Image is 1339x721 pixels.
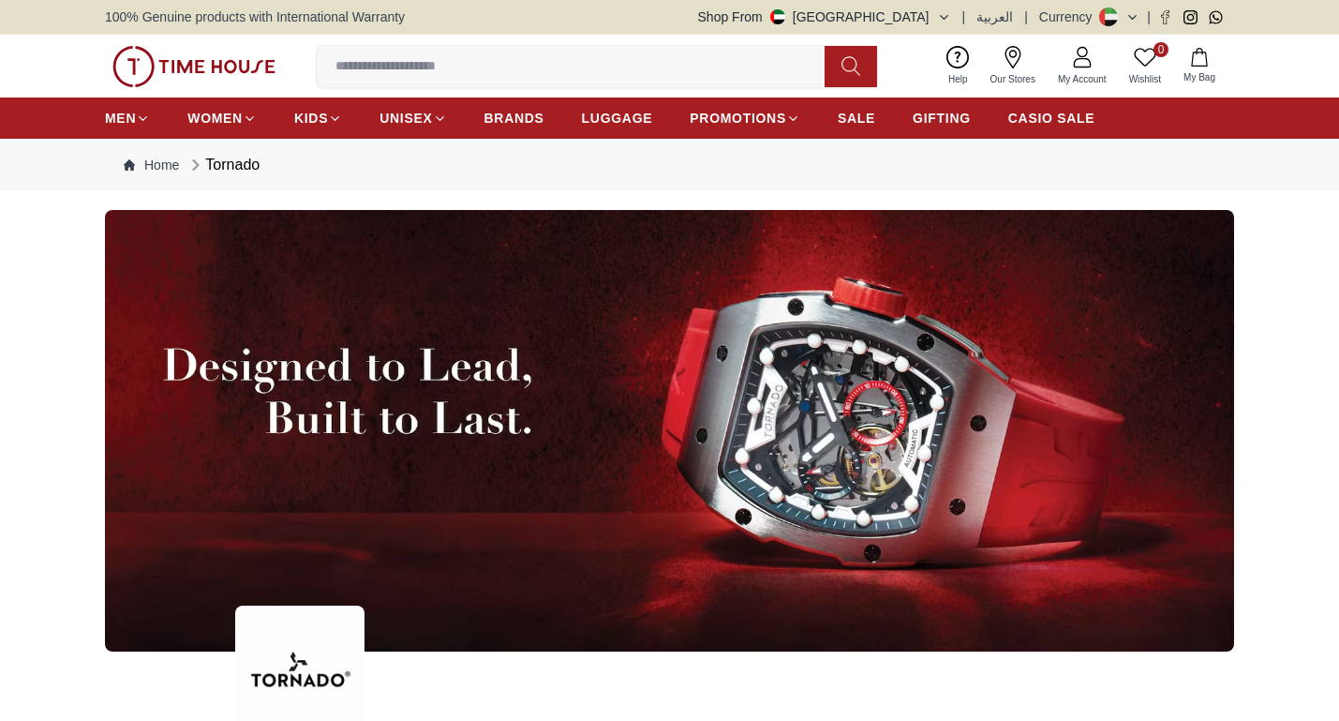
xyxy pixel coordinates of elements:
[1024,8,1028,26] span: |
[690,109,786,128] span: PROMOTIONS
[379,109,432,128] span: UNISEX
[187,109,243,128] span: WOMEN
[1147,8,1151,26] span: |
[294,101,342,135] a: KIDS
[379,101,446,135] a: UNISEX
[484,101,544,135] a: BRANDS
[105,210,1234,652] img: ...
[112,46,275,87] img: ...
[105,8,405,26] span: 100% Genuine products with International Warranty
[1172,44,1227,88] button: My Bag
[582,101,653,135] a: LUGGAGE
[770,9,785,24] img: United Arab Emirates
[1118,42,1172,90] a: 0Wishlist
[976,8,1013,26] button: العربية
[105,139,1234,191] nav: Breadcrumb
[124,156,179,174] a: Home
[698,8,951,26] button: Shop From[GEOGRAPHIC_DATA]
[1153,42,1168,57] span: 0
[484,109,544,128] span: BRANDS
[838,101,875,135] a: SALE
[913,101,971,135] a: GIFTING
[690,101,800,135] a: PROMOTIONS
[582,109,653,128] span: LUGGAGE
[1039,8,1100,26] div: Currency
[1209,10,1223,24] a: Whatsapp
[983,72,1043,86] span: Our Stores
[937,42,979,90] a: Help
[1008,101,1095,135] a: CASIO SALE
[1183,10,1198,24] a: Instagram
[1158,10,1172,24] a: Facebook
[1050,72,1114,86] span: My Account
[187,101,257,135] a: WOMEN
[105,109,136,128] span: MEN
[941,72,975,86] span: Help
[979,42,1047,90] a: Our Stores
[105,101,150,135] a: MEN
[1122,72,1168,86] span: Wishlist
[294,109,328,128] span: KIDS
[1176,70,1223,84] span: My Bag
[838,109,875,128] span: SALE
[1008,109,1095,128] span: CASIO SALE
[962,8,966,26] span: |
[186,154,260,176] div: Tornado
[913,109,971,128] span: GIFTING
